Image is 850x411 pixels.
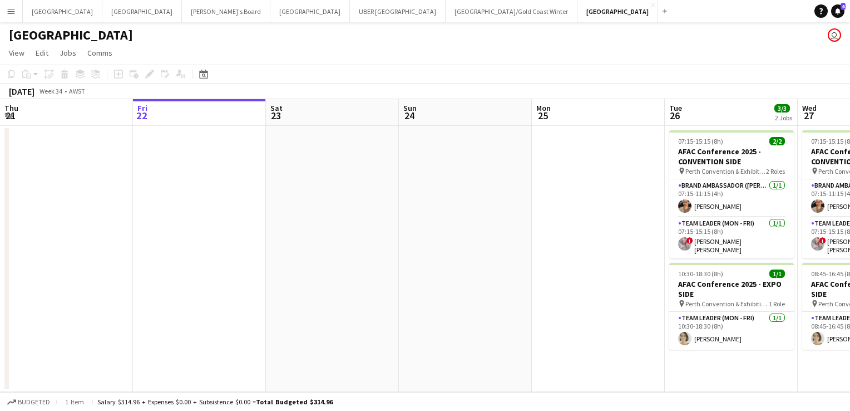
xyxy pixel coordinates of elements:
span: Tue [669,103,682,113]
a: Comms [83,46,117,60]
span: Perth Convention & Exhibition Centre [685,167,766,175]
button: UBER [GEOGRAPHIC_DATA] [350,1,446,22]
a: 4 [831,4,844,18]
span: 25 [535,109,551,122]
a: Edit [31,46,53,60]
span: 22 [136,109,147,122]
span: View [9,48,24,58]
span: 1 Role [769,300,785,308]
h1: [GEOGRAPHIC_DATA] [9,27,133,43]
app-user-avatar: Tennille Moore [828,28,841,42]
span: 23 [269,109,283,122]
button: [GEOGRAPHIC_DATA] [102,1,182,22]
span: Mon [536,103,551,113]
a: View [4,46,29,60]
span: 3/3 [774,104,790,112]
span: 21 [3,109,18,122]
span: 27 [800,109,817,122]
span: ! [686,237,693,244]
span: Sun [403,103,417,113]
h3: AFAC Conference 2025 - EXPO SIDE [669,279,794,299]
span: 07:15-15:15 (8h) [678,137,723,145]
span: 4 [841,3,846,10]
button: [GEOGRAPHIC_DATA] [270,1,350,22]
app-card-role: Team Leader (Mon - Fri)1/107:15-15:15 (8h)![PERSON_NAME] [PERSON_NAME] [669,217,794,258]
span: ! [819,237,826,244]
span: Edit [36,48,48,58]
span: 2 Roles [766,167,785,175]
span: 10:30-18:30 (8h) [678,270,723,278]
span: Thu [4,103,18,113]
span: 1/1 [769,270,785,278]
app-job-card: 10:30-18:30 (8h)1/1AFAC Conference 2025 - EXPO SIDE Perth Convention & Exhibition Centre - EXPO S... [669,263,794,350]
app-card-role: Brand Ambassador ([PERSON_NAME])1/107:15-11:15 (4h)[PERSON_NAME] [669,179,794,217]
app-card-role: Team Leader (Mon - Fri)1/110:30-18:30 (8h)[PERSON_NAME] [669,312,794,350]
button: [GEOGRAPHIC_DATA] [23,1,102,22]
span: Jobs [60,48,76,58]
h3: AFAC Conference 2025 - CONVENTION SIDE [669,146,794,167]
button: [PERSON_NAME]'s Board [182,1,270,22]
button: Budgeted [6,396,52,408]
app-job-card: 07:15-15:15 (8h)2/2AFAC Conference 2025 - CONVENTION SIDE Perth Convention & Exhibition Centre2 R... [669,130,794,258]
span: Budgeted [18,398,50,406]
a: Jobs [55,46,81,60]
span: Week 34 [37,87,65,95]
div: [DATE] [9,86,34,97]
span: Comms [87,48,112,58]
button: [GEOGRAPHIC_DATA]/Gold Coast Winter [446,1,577,22]
span: Total Budgeted $314.96 [256,398,333,406]
button: [GEOGRAPHIC_DATA] [577,1,658,22]
span: Sat [270,103,283,113]
span: Perth Convention & Exhibition Centre - EXPO SIDE [685,300,769,308]
span: Wed [802,103,817,113]
div: Salary $314.96 + Expenses $0.00 + Subsistence $0.00 = [97,398,333,406]
span: 24 [402,109,417,122]
div: AWST [69,87,85,95]
span: Fri [137,103,147,113]
div: 2 Jobs [775,114,792,122]
span: 1 item [61,398,88,406]
span: 2/2 [769,137,785,145]
span: 26 [668,109,682,122]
